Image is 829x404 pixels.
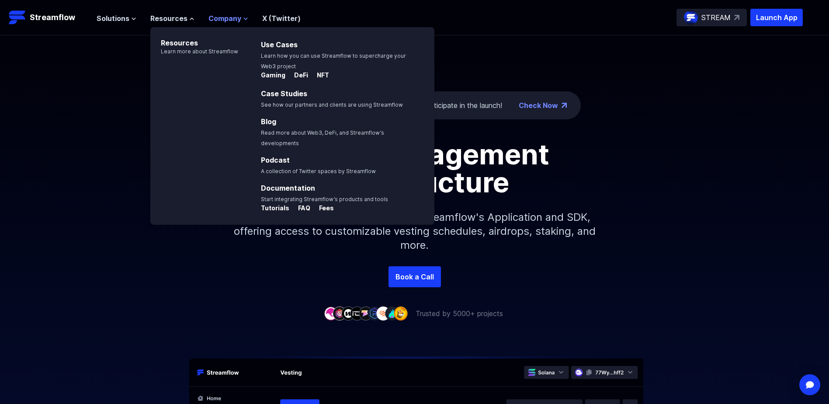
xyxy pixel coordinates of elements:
[385,306,399,320] img: company-8
[261,52,406,70] span: Learn how you can use Streamflow to supercharge your Web3 project
[208,13,248,24] button: Company
[30,11,75,24] p: Streamflow
[261,101,403,108] span: See how our partners and clients are using Streamflow
[261,204,289,212] p: Tutorials
[261,205,291,213] a: Tutorials
[799,374,820,395] div: Open Intercom Messenger
[208,13,241,24] span: Company
[388,266,441,287] a: Book a Call
[150,27,238,48] p: Resources
[312,205,334,213] a: Fees
[261,40,298,49] a: Use Cases
[341,306,355,320] img: company-3
[261,72,287,80] a: Gaming
[261,89,307,98] a: Case Studies
[701,12,731,23] p: STREAM
[261,168,376,174] span: A collection of Twitter spaces by Streamflow
[97,13,129,24] span: Solutions
[676,9,747,26] a: STREAM
[519,100,558,111] a: Check Now
[291,204,310,212] p: FAQ
[312,204,334,212] p: Fees
[261,156,290,164] a: Podcast
[562,103,567,108] img: top-right-arrow.png
[261,184,315,192] a: Documentation
[150,13,194,24] button: Resources
[97,13,136,24] button: Solutions
[9,9,88,26] a: Streamflow
[261,196,388,202] span: Start integrating Streamflow’s products and tools
[359,306,373,320] img: company-5
[261,71,285,80] p: Gaming
[227,196,603,266] p: Simplify your token distribution with Streamflow's Application and SDK, offering access to custom...
[150,48,238,55] p: Learn more about Streamflow
[750,9,803,26] button: Launch App
[9,9,26,26] img: Streamflow Logo
[291,205,312,213] a: FAQ
[262,14,301,23] a: X (Twitter)
[376,306,390,320] img: company-7
[394,306,408,320] img: company-9
[150,13,187,24] span: Resources
[310,72,329,80] a: NFT
[310,71,329,80] p: NFT
[261,129,384,146] span: Read more about Web3, DeFi, and Streamflow’s developments
[261,117,276,126] a: Blog
[324,306,338,320] img: company-1
[287,72,310,80] a: DeFi
[350,306,364,320] img: company-4
[416,308,503,319] p: Trusted by 5000+ projects
[368,306,382,320] img: company-6
[734,15,739,20] img: top-right-arrow.svg
[333,306,347,320] img: company-2
[684,10,698,24] img: streamflow-logo-circle.png
[287,71,308,80] p: DeFi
